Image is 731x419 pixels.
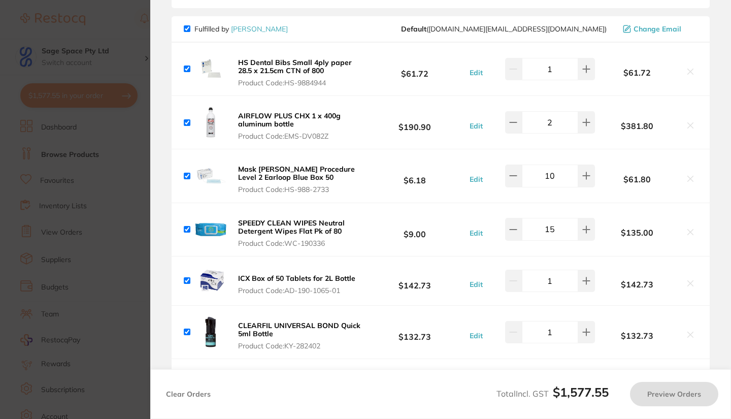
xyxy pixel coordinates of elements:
img: eTJ2YTY1dQ [194,159,227,192]
img: OTM1Mjd3Zg [194,213,227,246]
p: Fulfilled by [194,25,288,33]
span: Product Code: EMS-DV082Z [238,132,360,140]
b: $142.73 [363,271,466,290]
b: HS Dental Bibs Small 4ply paper 28.5 x 21.5cm CTN of 800 [238,58,352,75]
button: ICX Box of 50 Tablets for 2L Bottle Product Code:AD-190-1065-01 [235,274,358,295]
b: $132.73 [595,331,679,340]
b: $381.80 [595,121,679,131]
button: Preview Orders [630,382,718,406]
button: Edit [467,280,486,289]
img: ZHI5Y3JkOA [194,265,227,297]
button: Edit [467,121,486,131]
b: Mask [PERSON_NAME] Procedure Level 2 Earloop Blue Box 50 [238,165,355,182]
b: AIRFLOW PLUS CHX 1 x 400g aluminum bottle [238,111,341,128]
span: Change Email [634,25,681,33]
button: Edit [467,175,486,184]
button: Edit [467,331,486,340]
span: Product Code: WC-190336 [238,239,360,247]
b: $132.73 [363,323,466,342]
b: Default [401,24,426,34]
b: $135.00 [595,228,679,237]
a: [PERSON_NAME] [231,24,288,34]
span: Product Code: HS-988-2733 [238,185,360,194]
img: MHN6eTJmMA [194,316,227,348]
button: SPEEDY CLEAN WIPES Neutral Detergent Wipes Flat Pk of 80 Product Code:WC-190336 [235,218,363,248]
b: $9.00 [363,220,466,239]
img: OWJjZ2tvaw [194,106,227,139]
button: AIRFLOW PLUS CHX 1 x 400g aluminum bottle Product Code:EMS-DV082Z [235,111,363,141]
button: Mask [PERSON_NAME] Procedure Level 2 Earloop Blue Box 50 Product Code:HS-988-2733 [235,165,363,194]
span: Product Code: HS-9884944 [238,79,360,87]
b: $142.73 [595,280,679,289]
button: Edit [467,68,486,77]
b: CLEARFIL UNIVERSAL BOND Quick 5ml Bottle [238,321,360,338]
b: $61.80 [595,175,679,184]
b: $61.72 [595,68,679,77]
span: customer.care@henryschein.com.au [401,25,607,33]
span: Product Code: AD-190-1065-01 [238,286,355,295]
b: $1,577.55 [553,384,609,400]
button: Edit [467,229,486,238]
button: Change Email [620,24,697,34]
span: Total Incl. GST [496,389,609,399]
b: $61.72 [363,59,466,78]
b: $6.18 [363,167,466,185]
b: ICX Box of 50 Tablets for 2L Bottle [238,274,355,283]
button: HS Dental Bibs Small 4ply paper 28.5 x 21.5cm CTN of 800 Product Code:HS-9884944 [235,58,363,87]
b: $190.90 [363,113,466,132]
img: MDM5ZmxrbQ [194,53,227,85]
span: Product Code: KY-282402 [238,342,360,350]
button: CLEARFIL UNIVERSAL BOND Quick 5ml Bottle Product Code:KY-282402 [235,321,363,350]
b: SPEEDY CLEAN WIPES Neutral Detergent Wipes Flat Pk of 80 [238,218,345,236]
button: Clear Orders [163,382,214,406]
